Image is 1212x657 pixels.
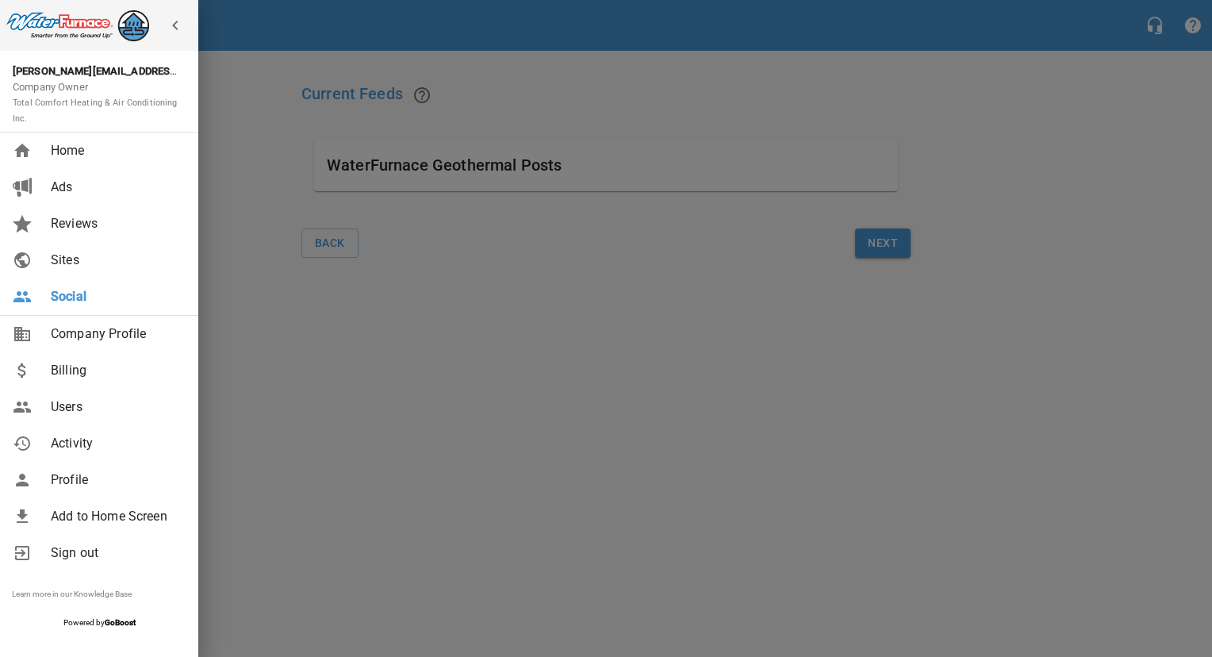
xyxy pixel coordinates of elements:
[51,361,179,380] span: Billing
[51,287,179,306] span: Social
[13,98,178,124] small: Total Comfort Heating & Air Conditioning Inc.
[13,81,178,124] span: Company Owner
[51,398,179,417] span: Users
[63,618,136,627] span: Powered by
[51,544,179,563] span: Sign out
[51,178,179,197] span: Ads
[13,65,260,77] strong: [PERSON_NAME][EMAIL_ADDRESS][DOMAIN_NAME]
[51,434,179,453] span: Activity
[51,141,179,160] span: Home
[51,471,179,490] span: Profile
[51,251,179,270] span: Sites
[12,590,132,598] a: Learn more in our Knowledge Base
[51,507,179,526] span: Add to Home Screen
[105,618,136,627] strong: GoBoost
[6,6,149,41] img: waterfurnace_logo.png
[51,214,179,233] span: Reviews
[51,325,179,344] span: Company Profile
